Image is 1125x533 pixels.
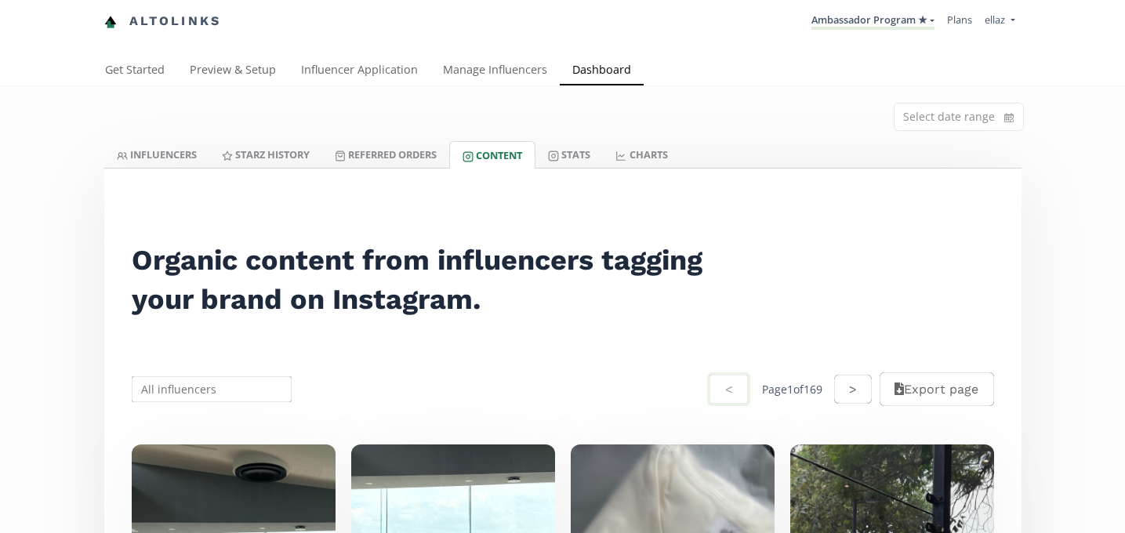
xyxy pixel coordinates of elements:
button: Export page [880,372,993,406]
img: favicon-32x32.png [104,16,117,28]
a: Influencer Application [289,56,430,87]
div: Page 1 of 169 [762,382,822,397]
a: Preview & Setup [177,56,289,87]
iframe: chat widget [16,16,66,63]
a: Dashboard [560,56,644,87]
a: Starz HISTORY [209,141,322,168]
a: ellaz [985,13,1014,31]
a: Referred Orders [322,141,449,168]
a: Stats [535,141,603,168]
a: Plans [947,13,972,27]
input: All influencers [129,374,295,404]
a: Altolinks [104,9,222,34]
a: Manage Influencers [430,56,560,87]
svg: calendar [1004,110,1014,125]
a: Content [449,141,535,169]
h2: Organic content from influencers tagging your brand on Instagram. [132,241,723,319]
button: > [834,375,872,404]
a: CHARTS [603,141,680,168]
a: Ambassador Program ★ [811,13,934,30]
span: ellaz [985,13,1005,27]
a: Get Started [93,56,177,87]
a: INFLUENCERS [104,141,209,168]
button: < [707,372,749,406]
